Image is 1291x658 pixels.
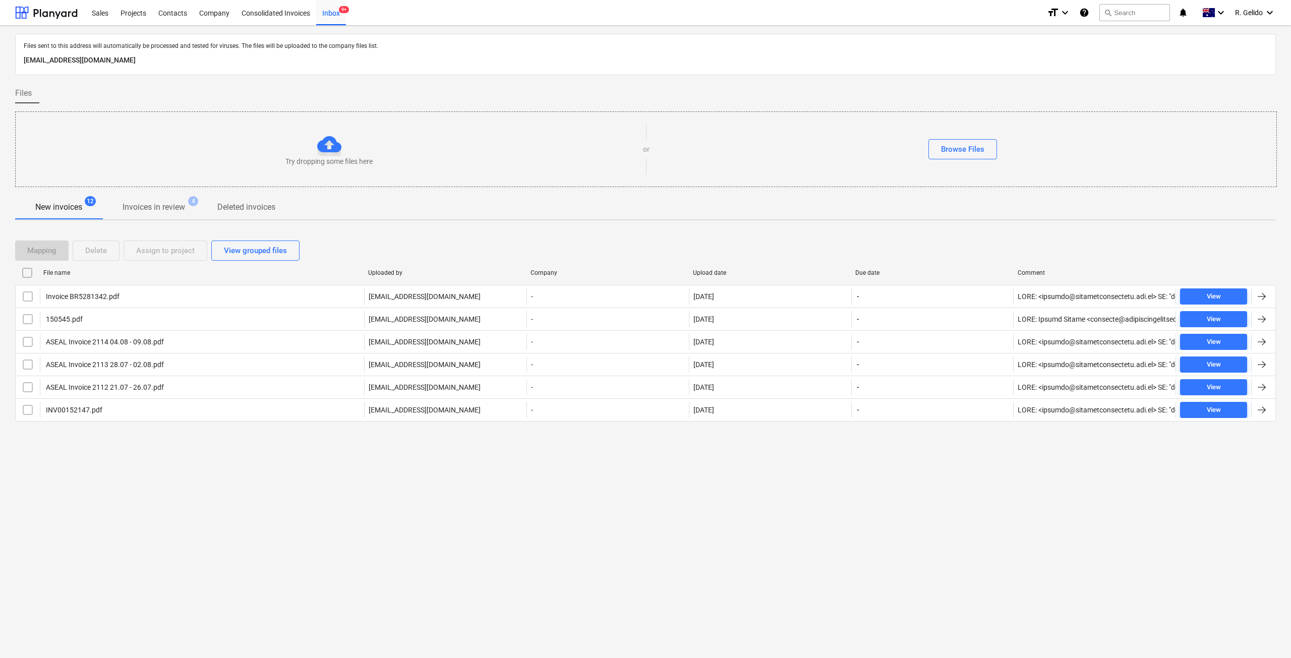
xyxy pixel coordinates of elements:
[693,292,714,301] div: [DATE]
[15,111,1277,187] div: Try dropping some files hereorBrowse Files
[526,356,689,373] div: -
[188,196,198,206] span: 4
[1047,7,1059,19] i: format_size
[1180,356,1247,373] button: View
[285,156,373,166] p: Try dropping some files here
[693,315,714,323] div: [DATE]
[224,244,287,257] div: View grouped files
[856,360,860,370] span: -
[44,383,164,391] div: ASEAL Invoice 2112 21.07 - 26.07.pdf
[1180,311,1247,327] button: View
[1099,4,1170,21] button: Search
[856,337,860,347] span: -
[44,315,83,323] div: 150545.pdf
[928,139,997,159] button: Browse Files
[211,241,300,261] button: View grouped files
[217,201,275,213] p: Deleted invoices
[531,269,685,276] div: Company
[369,291,481,302] p: [EMAIL_ADDRESS][DOMAIN_NAME]
[1215,7,1227,19] i: keyboard_arrow_down
[1180,379,1247,395] button: View
[1241,610,1291,658] iframe: Chat Widget
[693,338,714,346] div: [DATE]
[1207,291,1221,303] div: View
[1079,7,1089,19] i: Knowledge base
[856,405,860,415] span: -
[856,382,860,392] span: -
[339,6,349,13] span: 9+
[44,338,164,346] div: ASEAL Invoice 2114 04.08 - 09.08.pdf
[369,360,481,370] p: [EMAIL_ADDRESS][DOMAIN_NAME]
[1207,404,1221,416] div: View
[1104,9,1112,17] span: search
[369,405,481,415] p: [EMAIL_ADDRESS][DOMAIN_NAME]
[43,269,360,276] div: File name
[1178,7,1188,19] i: notifications
[526,311,689,327] div: -
[1264,7,1276,19] i: keyboard_arrow_down
[368,269,522,276] div: Uploaded by
[1235,9,1263,17] span: R. Gelido
[693,361,714,369] div: [DATE]
[856,314,860,324] span: -
[369,337,481,347] p: [EMAIL_ADDRESS][DOMAIN_NAME]
[856,291,860,302] span: -
[15,87,32,99] span: Files
[1207,336,1221,348] div: View
[44,292,120,301] div: Invoice BR5281342.pdf
[526,334,689,350] div: -
[35,201,82,213] p: New invoices
[1180,288,1247,305] button: View
[941,143,984,156] div: Browse Files
[24,54,1267,67] p: [EMAIL_ADDRESS][DOMAIN_NAME]
[693,383,714,391] div: [DATE]
[44,406,102,414] div: INV00152147.pdf
[526,288,689,305] div: -
[44,361,164,369] div: ASEAL Invoice 2113 28.07 - 02.08.pdf
[693,269,847,276] div: Upload date
[643,144,650,154] p: or
[1180,334,1247,350] button: View
[1059,7,1071,19] i: keyboard_arrow_down
[526,402,689,418] div: -
[526,379,689,395] div: -
[1207,359,1221,371] div: View
[1180,402,1247,418] button: View
[1018,269,1172,276] div: Comment
[85,196,96,206] span: 12
[369,382,481,392] p: [EMAIL_ADDRESS][DOMAIN_NAME]
[123,201,185,213] p: Invoices in review
[24,42,1267,50] p: Files sent to this address will automatically be processed and tested for viruses. The files will...
[369,314,481,324] p: [EMAIL_ADDRESS][DOMAIN_NAME]
[1207,314,1221,325] div: View
[693,406,714,414] div: [DATE]
[1207,382,1221,393] div: View
[855,269,1010,276] div: Due date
